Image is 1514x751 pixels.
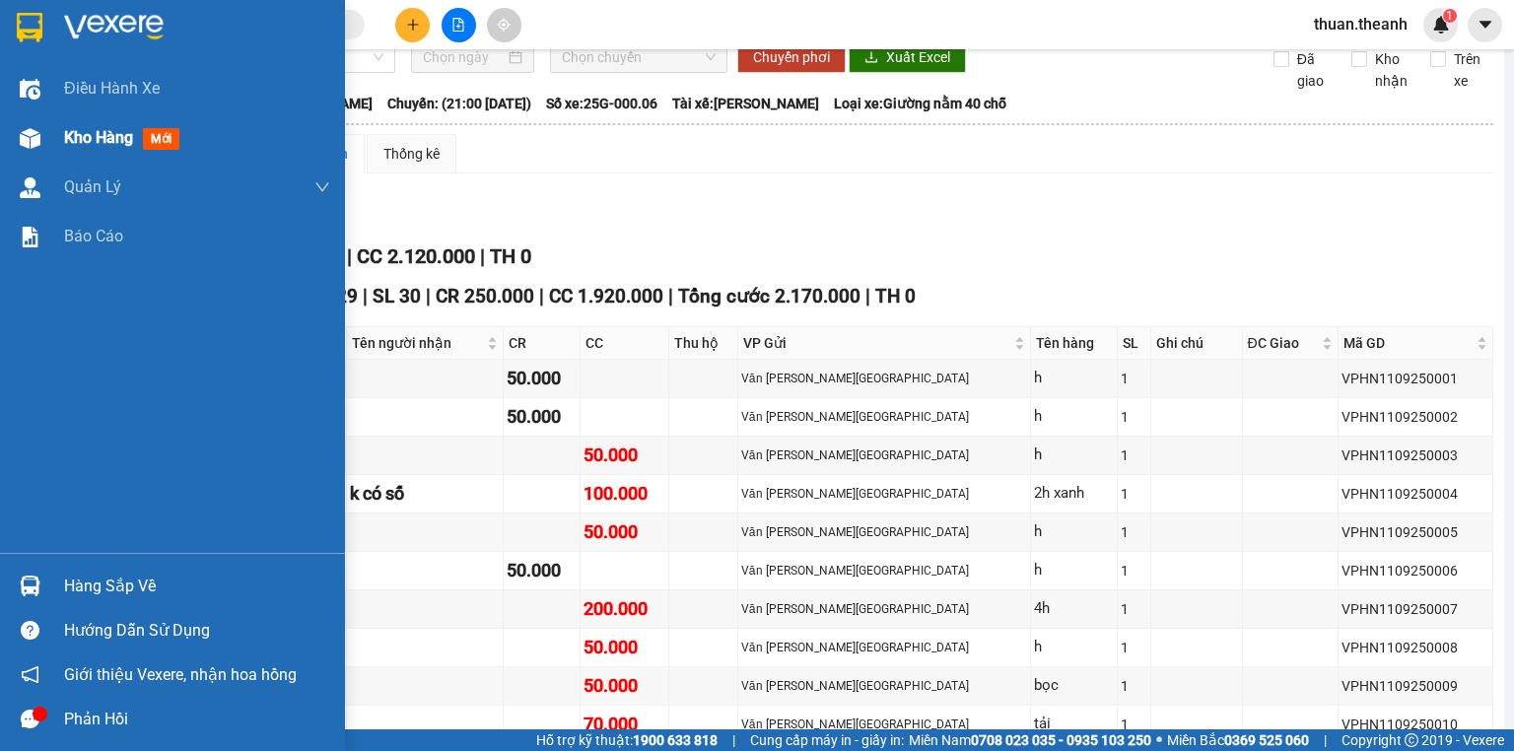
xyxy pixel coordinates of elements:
[1118,327,1151,360] th: SL
[633,732,718,748] strong: 1900 633 818
[347,244,352,268] span: |
[64,705,330,734] div: Phản hồi
[504,327,581,360] th: CR
[507,365,577,392] div: 50.000
[1342,637,1489,658] div: VPHN1109250008
[1034,444,1114,467] div: h
[849,41,966,73] button: downloadXuất Excel
[21,621,39,640] span: question-circle
[1339,590,1493,629] td: VPHN1109250007
[865,285,870,307] span: |
[347,475,504,513] td: k có số
[738,552,1032,590] td: Văn phòng Hà Nội
[64,128,133,147] span: Kho hàng
[741,523,1028,542] div: Văn [PERSON_NAME][GEOGRAPHIC_DATA]
[387,93,531,114] span: Chuyến: (21:00 [DATE])
[1324,729,1327,751] span: |
[1289,48,1338,92] span: Đã giao
[1121,406,1147,428] div: 1
[741,485,1028,504] div: Văn [PERSON_NAME][GEOGRAPHIC_DATA]
[909,729,1151,751] span: Miền Nam
[738,706,1032,744] td: Văn phòng Hà Nội
[584,711,665,738] div: 70.000
[357,244,475,268] span: CC 2.120.000
[1121,368,1147,389] div: 1
[743,332,1011,354] span: VP Gửi
[1034,482,1114,506] div: 2h xanh
[480,244,485,268] span: |
[406,18,420,32] span: plus
[64,662,297,687] span: Giới thiệu Vexere, nhận hoa hồng
[352,332,483,354] span: Tên người nhận
[1034,674,1114,698] div: bọc
[1342,406,1489,428] div: VPHN1109250002
[1342,483,1489,505] div: VPHN1109250004
[1342,368,1489,389] div: VPHN1109250001
[1248,332,1319,354] span: ĐC Giao
[442,8,476,42] button: file-add
[741,370,1028,388] div: Văn [PERSON_NAME][GEOGRAPHIC_DATA]
[1034,520,1114,544] div: h
[143,128,179,150] span: mới
[451,18,465,32] span: file-add
[1034,405,1114,429] div: h
[350,480,500,508] div: k có số
[395,8,430,42] button: plus
[1342,598,1489,620] div: VPHN1109250007
[971,732,1151,748] strong: 0708 023 035 - 0935 103 250
[584,672,665,700] div: 50.000
[668,285,673,307] span: |
[741,716,1028,734] div: Văn [PERSON_NAME][GEOGRAPHIC_DATA]
[1468,8,1502,42] button: caret-down
[20,128,40,149] img: warehouse-icon
[1121,444,1147,466] div: 1
[1121,637,1147,658] div: 1
[64,572,330,601] div: Hàng sắp về
[20,227,40,247] img: solution-icon
[1405,733,1418,747] span: copyright
[875,285,916,307] span: TH 0
[741,600,1028,619] div: Văn [PERSON_NAME][GEOGRAPHIC_DATA]
[584,634,665,661] div: 50.000
[886,46,950,68] span: Xuất Excel
[1339,360,1493,398] td: VPHN1109250001
[363,285,368,307] span: |
[584,442,665,469] div: 50.000
[1432,16,1450,34] img: icon-new-feature
[64,174,121,199] span: Quản Lý
[546,93,657,114] span: Số xe: 25G-000.06
[750,729,904,751] span: Cung cấp máy in - giấy in:
[1342,444,1489,466] div: VPHN1109250003
[678,285,860,307] span: Tổng cước 2.170.000
[21,710,39,728] span: message
[1121,483,1147,505] div: 1
[741,639,1028,657] div: Văn [PERSON_NAME][GEOGRAPHIC_DATA]
[536,729,718,751] span: Hỗ trợ kỹ thuật:
[1034,713,1114,736] div: tải
[1121,598,1147,620] div: 1
[584,518,665,546] div: 50.000
[834,93,1006,114] span: Loại xe: Giường nằm 40 chỗ
[1342,521,1489,543] div: VPHN1109250005
[64,616,330,646] div: Hướng dẫn sử dụng
[1151,327,1243,360] th: Ghi chú
[741,446,1028,465] div: Văn [PERSON_NAME][GEOGRAPHIC_DATA]
[738,360,1032,398] td: Văn phòng Hà Nội
[1343,332,1473,354] span: Mã GD
[539,285,544,307] span: |
[17,13,42,42] img: logo-vxr
[1339,475,1493,513] td: VPHN1109250004
[1121,675,1147,697] div: 1
[64,76,160,101] span: Điều hành xe
[497,18,511,32] span: aim
[1121,560,1147,581] div: 1
[1339,513,1493,552] td: VPHN1109250005
[64,224,123,248] span: Báo cáo
[1339,667,1493,706] td: VPHN1109250009
[1121,521,1147,543] div: 1
[426,285,431,307] span: |
[741,408,1028,427] div: Văn [PERSON_NAME][GEOGRAPHIC_DATA]
[314,179,330,195] span: down
[1339,437,1493,475] td: VPHN1109250003
[738,475,1032,513] td: Văn phòng Hà Nội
